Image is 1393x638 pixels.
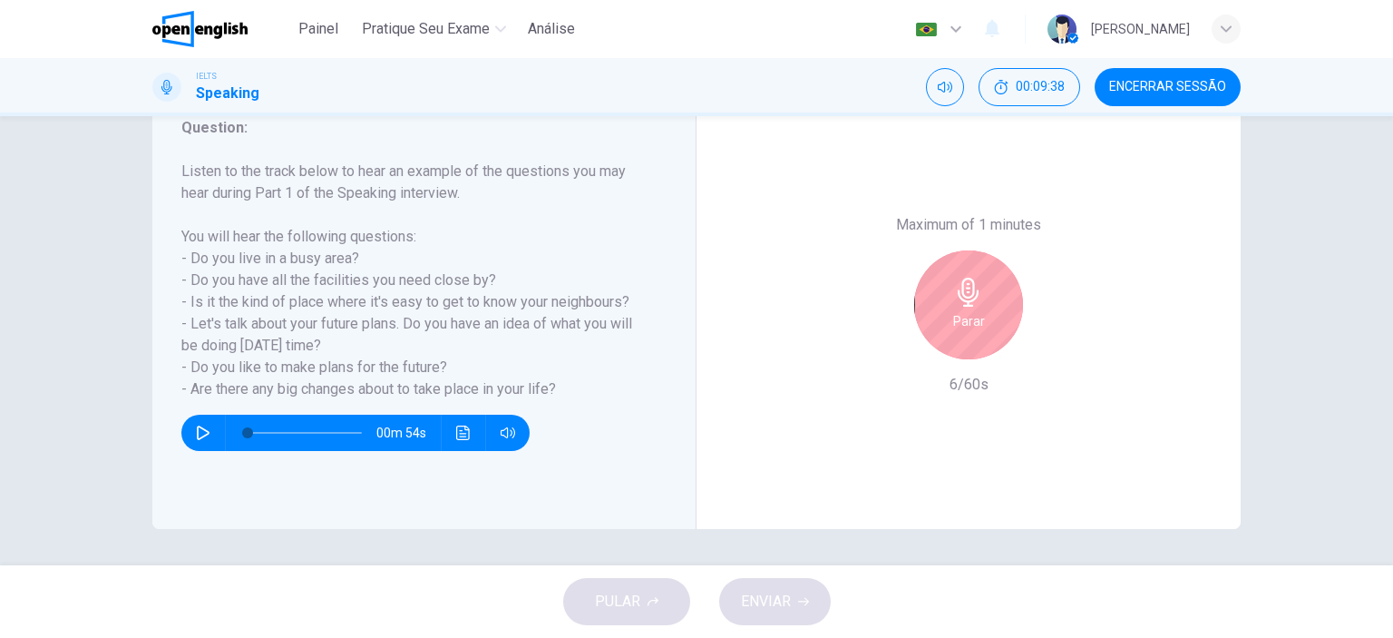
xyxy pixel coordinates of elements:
span: 00:09:38 [1016,80,1065,94]
span: Pratique seu exame [362,18,490,40]
h6: Question : [181,117,645,139]
img: pt [915,23,938,36]
img: Profile picture [1047,15,1076,44]
div: Silenciar [926,68,964,106]
h6: Parar [953,310,985,332]
button: Encerrar Sessão [1095,68,1241,106]
button: Pratique seu exame [355,13,513,45]
button: Parar [914,250,1023,359]
div: [PERSON_NAME] [1091,18,1190,40]
h6: 6/60s [950,374,989,396]
h6: Maximum of 1 minutes [896,214,1041,236]
h1: Speaking [196,83,259,104]
button: Análise [521,13,582,45]
span: IELTS [196,70,217,83]
a: OpenEnglish logo [152,11,289,47]
h6: Listen to the track below to hear an example of the questions you may hear during Part 1 of the S... [181,161,645,400]
span: 00m 54s [376,415,441,451]
span: Análise [528,18,575,40]
button: Painel [289,13,347,45]
span: Encerrar Sessão [1109,80,1226,94]
img: OpenEnglish logo [152,11,248,47]
span: Painel [298,18,338,40]
div: Esconder [979,68,1080,106]
button: Clique para ver a transcrição do áudio [449,415,478,451]
button: 00:09:38 [979,68,1080,106]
